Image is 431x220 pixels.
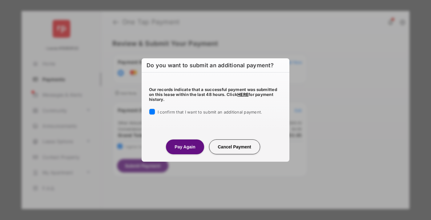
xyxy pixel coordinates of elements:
[149,87,282,102] h5: Our records indicate that a successful payment was submitted on this lease within the last 48 hou...
[209,139,260,154] button: Cancel Payment
[237,92,248,97] a: HERE
[142,58,289,73] h6: Do you want to submit an additional payment?
[166,139,204,154] button: Pay Again
[158,110,262,114] span: I confirm that I want to submit an additional payment.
